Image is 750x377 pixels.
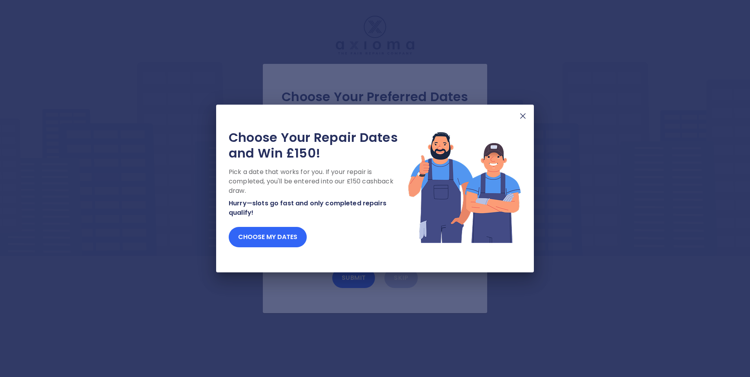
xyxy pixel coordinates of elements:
[229,167,408,196] p: Pick a date that works for you. If your repair is completed, you'll be entered into our £150 cash...
[229,227,307,247] button: Choose my dates
[408,130,521,244] img: Lottery
[229,199,408,217] p: Hurry—slots go fast and only completed repairs qualify!
[229,130,408,161] h2: Choose Your Repair Dates and Win £150!
[518,111,528,121] img: X Mark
